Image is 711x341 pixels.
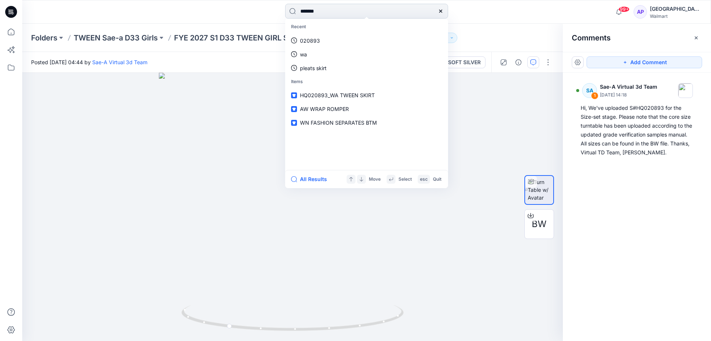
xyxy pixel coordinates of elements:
div: Hi, We've uploaded S#HQ020893 for the Size-set stage. Please note that the core size turntable ha... [581,104,693,157]
p: Sae-A Virtual 3d Team [600,82,657,91]
span: 99+ [618,6,630,12]
div: 1 [591,92,598,99]
div: Walmart [650,13,702,19]
button: Add Comment [587,56,702,68]
p: [DATE] 14:18 [600,91,657,99]
p: wa [300,50,307,58]
p: Quit [433,176,441,183]
a: AW WRAP ROMPER [287,102,447,116]
h2: Comments [572,33,611,42]
a: Folders [31,33,57,43]
span: WN FASHION SEPARATES BTM [300,119,377,126]
div: AP [634,5,647,19]
p: Items [287,75,447,89]
p: Recent [287,20,447,34]
button: SOFT SILVER [435,56,485,68]
a: wa [287,47,447,61]
div: [GEOGRAPHIC_DATA] [650,4,702,13]
div: SOFT SILVER [448,58,481,66]
a: HQ020893_WA TWEEN SKIRT [287,88,447,102]
img: Turn Table w/ Avatar [528,178,553,201]
p: Move [369,176,381,183]
span: Posted [DATE] 04:44 by [31,58,147,66]
span: HQ020893_WA TWEEN SKIRT [300,92,375,98]
a: TWEEN Sae-a D33 Girls [74,33,158,43]
a: pleats skirt [287,61,447,75]
p: 020893 [300,37,320,45]
a: Sae-A Virtual 3d Team [92,59,147,65]
div: SA [582,83,597,98]
p: pleats skirt [300,64,327,72]
button: Details [513,56,524,68]
p: esc [420,176,428,183]
span: BW [532,217,547,231]
a: WN FASHION SEPARATES BTM [287,116,447,129]
span: AW WRAP ROMPER [300,106,349,112]
a: 020893 [287,34,447,47]
p: Select [398,176,412,183]
button: All Results [291,175,332,184]
a: FYE 2027 S1 D33 TWEEN GIRL SAE-A [174,33,307,43]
